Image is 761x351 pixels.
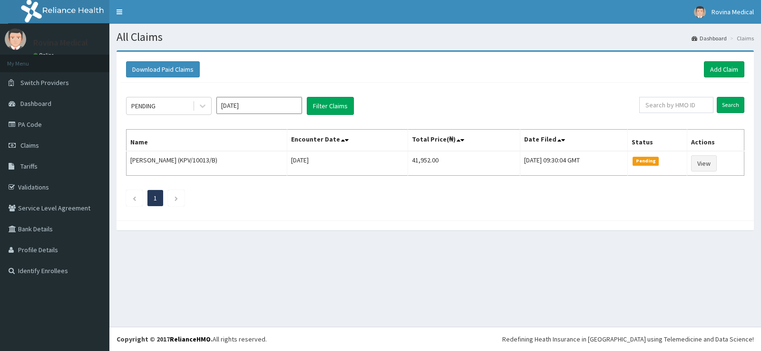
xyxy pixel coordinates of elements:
li: Claims [728,34,754,42]
th: Encounter Date [287,130,408,152]
button: Download Paid Claims [126,61,200,77]
a: Previous page [132,194,137,202]
td: [DATE] [287,151,408,176]
a: Next page [174,194,178,202]
th: Status [628,130,687,152]
h1: All Claims [117,31,754,43]
input: Search by HMO ID [639,97,714,113]
div: PENDING [131,101,156,111]
a: Page 1 is your current page [154,194,157,202]
a: View [691,155,717,171]
span: Pending [633,157,659,165]
img: User Image [5,28,26,50]
div: Redefining Heath Insurance in [GEOGRAPHIC_DATA] using Telemedicine and Data Science! [502,334,754,344]
th: Actions [687,130,744,152]
td: [PERSON_NAME] (KPV/10013/B) [127,151,287,176]
span: Rovina Medical [712,8,754,16]
input: Select Month and Year [216,97,302,114]
img: User Image [694,6,706,18]
th: Date Filed [520,130,628,152]
span: Claims [20,141,39,150]
td: [DATE] 09:30:04 GMT [520,151,628,176]
a: Add Claim [704,61,744,77]
a: Online [33,52,56,58]
input: Search [717,97,744,113]
span: Dashboard [20,99,51,108]
strong: Copyright © 2017 . [117,335,213,343]
th: Total Price(₦) [408,130,520,152]
span: Switch Providers [20,78,69,87]
p: Rovina Medical [33,38,88,47]
footer: All rights reserved. [109,327,761,351]
span: Tariffs [20,162,38,171]
a: Dashboard [692,34,727,42]
th: Name [127,130,287,152]
button: Filter Claims [307,97,354,115]
td: 41,952.00 [408,151,520,176]
a: RelianceHMO [170,335,211,343]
